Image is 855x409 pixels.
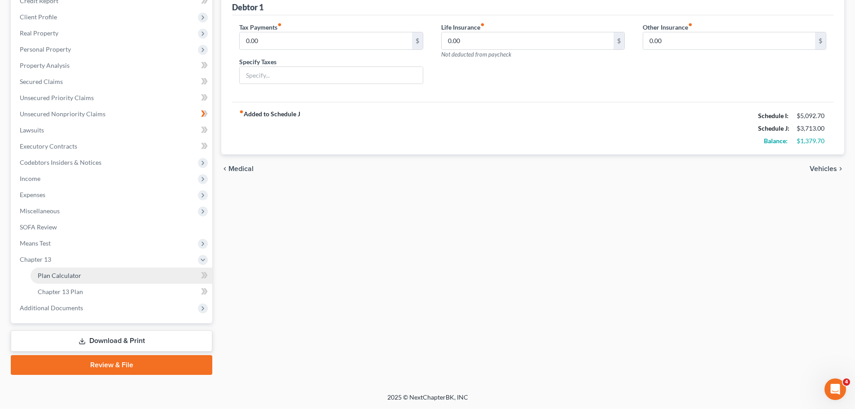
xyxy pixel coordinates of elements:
span: Unsecured Priority Claims [20,94,94,101]
a: Secured Claims [13,74,212,90]
span: Real Property [20,29,58,37]
input: -- [240,32,412,49]
label: Other Insurance [643,22,693,32]
div: Debtor 1 [232,2,263,13]
a: Unsecured Priority Claims [13,90,212,106]
span: Codebtors Insiders & Notices [20,158,101,166]
strong: Balance: [764,137,788,145]
i: fiber_manual_record [480,22,485,27]
span: SOFA Review [20,223,57,231]
i: fiber_manual_record [688,22,693,27]
label: Specify Taxes [239,57,276,66]
span: Not deducted from paycheck [441,51,511,58]
i: fiber_manual_record [239,110,244,114]
span: Expenses [20,191,45,198]
span: Medical [228,165,254,172]
input: -- [643,32,815,49]
div: $5,092.70 [797,111,826,120]
span: Plan Calculator [38,272,81,279]
div: $ [815,32,826,49]
span: Executory Contracts [20,142,77,150]
iframe: Intercom live chat [824,378,846,400]
a: Executory Contracts [13,138,212,154]
div: $ [614,32,624,49]
a: Review & File [11,355,212,375]
button: Vehicles chevron_right [810,165,844,172]
span: 4 [843,378,850,386]
a: Lawsuits [13,122,212,138]
strong: Schedule I: [758,112,789,119]
div: 2025 © NextChapterBK, INC [172,393,684,409]
span: Vehicles [810,165,837,172]
span: Chapter 13 Plan [38,288,83,295]
div: $ [412,32,423,49]
i: fiber_manual_record [277,22,282,27]
input: -- [442,32,614,49]
span: Secured Claims [20,78,63,85]
strong: Added to Schedule J [239,110,300,147]
span: Personal Property [20,45,71,53]
a: Download & Print [11,330,212,352]
strong: Schedule J: [758,124,789,132]
span: Income [20,175,40,182]
a: SOFA Review [13,219,212,235]
button: chevron_left Medical [221,165,254,172]
span: Client Profile [20,13,57,21]
span: Miscellaneous [20,207,60,215]
a: Unsecured Nonpriority Claims [13,106,212,122]
span: Lawsuits [20,126,44,134]
span: Chapter 13 [20,255,51,263]
span: Unsecured Nonpriority Claims [20,110,105,118]
div: $1,379.70 [797,136,826,145]
div: $3,713.00 [797,124,826,133]
i: chevron_right [837,165,844,172]
input: Specify... [240,67,422,84]
span: Additional Documents [20,304,83,312]
i: chevron_left [221,165,228,172]
span: Property Analysis [20,62,70,69]
a: Property Analysis [13,57,212,74]
label: Life Insurance [441,22,485,32]
span: Means Test [20,239,51,247]
a: Chapter 13 Plan [31,284,212,300]
a: Plan Calculator [31,268,212,284]
label: Tax Payments [239,22,282,32]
